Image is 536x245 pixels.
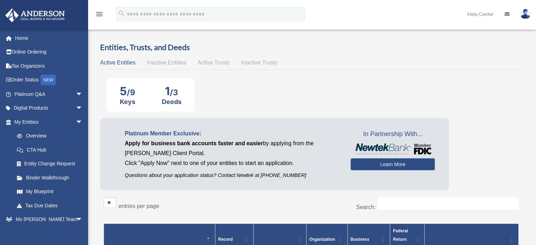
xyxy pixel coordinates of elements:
span: arrow_drop_down [76,213,90,227]
a: My [PERSON_NAME] Teamarrow_drop_down [5,213,93,227]
a: Order StatusNEW [5,73,93,87]
a: menu [95,12,104,18]
a: Learn More [351,158,435,170]
a: Overview [10,129,86,143]
span: arrow_drop_down [76,115,90,129]
a: CTA Hub [10,143,90,157]
span: In Partnership With... [351,129,435,140]
img: NewtekBankLogoSM.png [354,143,431,155]
i: search [118,10,125,17]
div: 5 [120,84,135,98]
span: arrow_drop_down [76,87,90,102]
a: Tax Due Dates [10,198,90,213]
a: Binder Walkthrough [10,171,90,185]
img: Anderson Advisors Platinum Portal [3,8,67,22]
a: Tax Organizers [5,59,93,73]
p: Click "Apply Now" next to one of your entities to start an application. [125,158,340,168]
p: Questions about your application status? Contact Newtek at [PHONE_NUMBER] [125,171,340,180]
a: My Entitiesarrow_drop_down [5,115,90,129]
a: Digital Productsarrow_drop_down [5,101,93,115]
span: /3 [170,88,178,97]
div: Keys [120,98,135,105]
span: Inactive Entities [147,60,186,66]
a: My Blueprint [10,185,90,199]
a: Online Ordering [5,45,93,59]
a: Platinum Q&Aarrow_drop_down [5,87,93,101]
div: 1 [162,84,181,98]
img: User Pic [520,9,531,19]
label: entries per page [118,203,159,209]
span: /9 [127,88,135,97]
p: by applying from the [PERSON_NAME] Client Portal. [125,139,340,158]
span: Active Trusts [198,60,230,66]
p: Platinum Member Exclusive: [125,129,340,139]
div: NEW [41,75,56,85]
div: Deeds [162,98,181,105]
span: Apply for business bank accounts faster and easier [125,140,263,146]
a: Home [5,31,93,45]
h3: Entities, Trusts, and Deeds [100,42,522,53]
span: arrow_drop_down [76,101,90,116]
span: Active Entities [100,60,135,66]
i: menu [95,10,104,18]
label: Search: [356,204,376,210]
span: Inactive Trusts [241,60,278,66]
a: Entity Change Request [10,157,90,171]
